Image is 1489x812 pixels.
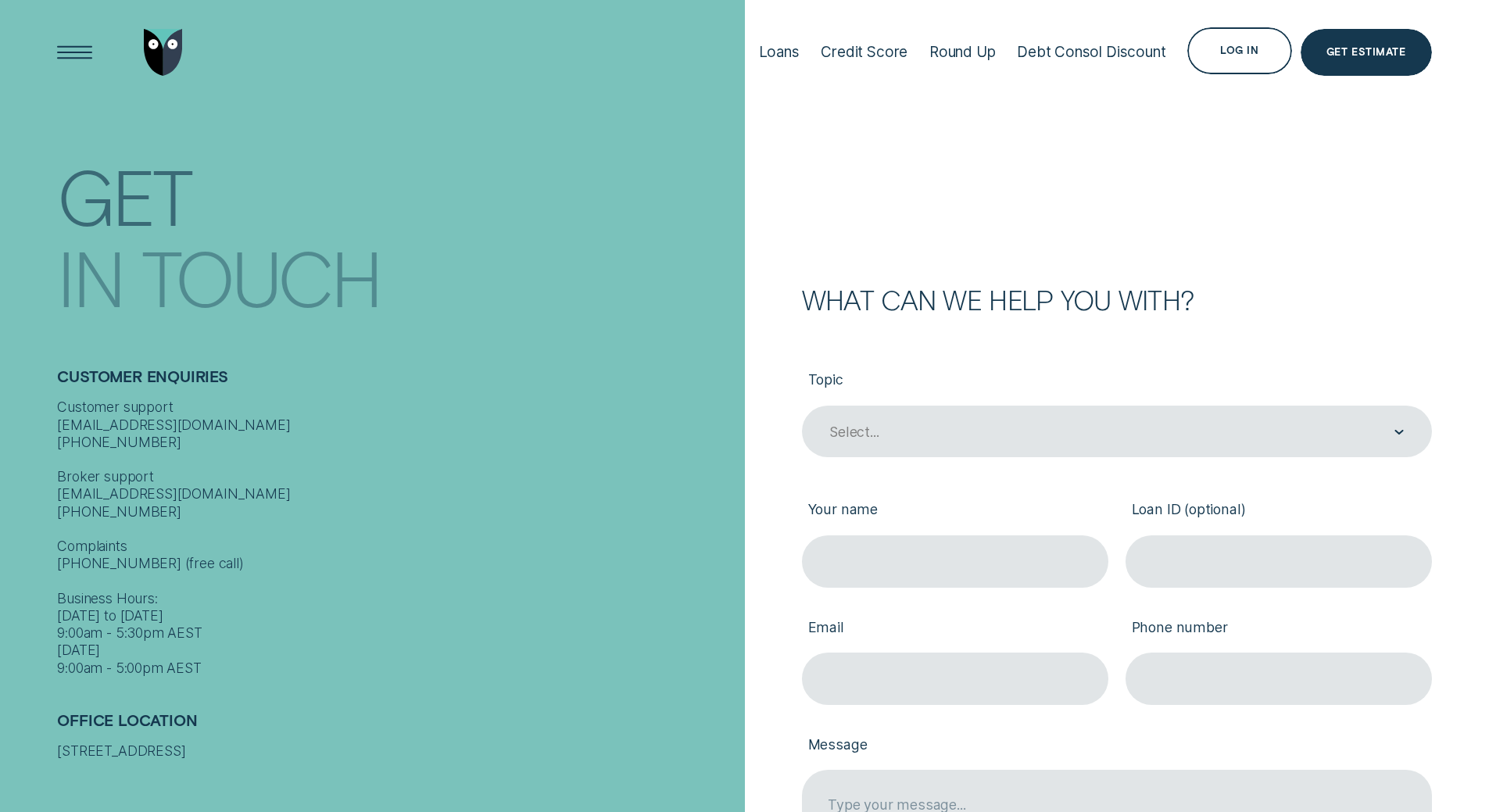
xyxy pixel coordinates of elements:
label: Email [802,605,1108,653]
div: Round Up [929,43,996,61]
button: Open Menu [52,29,98,76]
div: Customer support [EMAIL_ADDRESS][DOMAIN_NAME] [PHONE_NUMBER] Broker support [EMAIL_ADDRESS][DOMAI... [57,399,736,677]
div: Debt Consol Discount [1017,43,1165,61]
h1: Get In Touch [57,146,736,292]
div: [STREET_ADDRESS] [57,742,736,760]
div: In [57,239,123,312]
a: Get Estimate [1301,29,1432,76]
img: Wisr [144,29,183,76]
label: Message [802,722,1432,770]
h2: Customer Enquiries [57,367,736,399]
label: Phone number [1126,605,1432,653]
label: Loan ID (optional) [1126,488,1432,535]
h2: What can we help you with? [802,287,1432,313]
h2: Office Location [57,711,736,742]
div: Credit Score [821,43,907,61]
div: Select... [829,424,879,441]
button: Log in [1187,27,1291,74]
div: Get [57,159,191,231]
div: Loans [759,43,800,61]
label: Topic [802,357,1432,405]
label: Your name [802,488,1108,535]
div: Touch [141,239,381,312]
